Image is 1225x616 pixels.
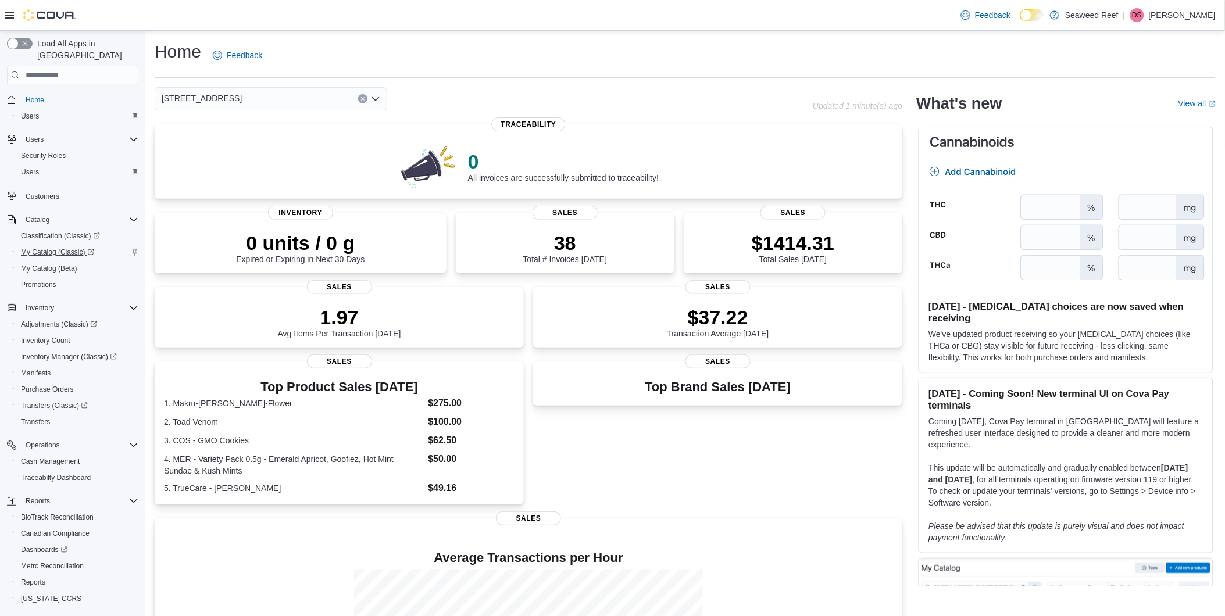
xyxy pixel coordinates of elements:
[1065,8,1119,22] p: Seaweed Reef
[813,101,902,110] p: Updated 1 minute(s) ago
[1020,21,1020,22] span: Dark Mode
[21,513,94,522] span: BioTrack Reconciliation
[26,192,59,201] span: Customers
[16,382,78,396] a: Purchase Orders
[16,165,44,179] a: Users
[21,494,55,508] button: Reports
[164,397,423,409] dt: 1. Makru-[PERSON_NAME]-Flower
[16,454,84,468] a: Cash Management
[752,231,834,255] p: $1414.31
[16,317,102,331] a: Adjustments (Classic)
[523,231,607,255] p: 38
[1149,8,1216,22] p: [PERSON_NAME]
[16,510,138,524] span: BioTrack Reconciliation
[23,9,76,21] img: Cova
[21,167,39,177] span: Users
[21,301,59,315] button: Inventory
[16,149,70,163] a: Security Roles
[12,164,143,180] button: Users
[975,9,1010,21] span: Feedback
[16,262,138,275] span: My Catalog (Beta)
[21,301,138,315] span: Inventory
[12,244,143,260] a: My Catalog (Classic)
[492,117,566,131] span: Traceability
[26,135,44,144] span: Users
[12,260,143,277] button: My Catalog (Beta)
[12,316,143,332] a: Adjustments (Classic)
[12,228,143,244] a: Classification (Classic)
[533,206,598,220] span: Sales
[16,559,138,573] span: Metrc Reconciliation
[16,229,105,243] a: Classification (Classic)
[21,320,97,329] span: Adjustments (Classic)
[155,40,201,63] h1: Home
[468,150,659,173] p: 0
[21,188,138,203] span: Customers
[12,332,143,349] button: Inventory Count
[21,264,77,273] span: My Catalog (Beta)
[33,38,138,61] span: Load All Apps in [GEOGRAPHIC_DATA]
[16,575,50,589] a: Reports
[16,527,94,540] a: Canadian Compliance
[26,440,60,450] span: Operations
[16,334,138,348] span: Inventory Count
[21,132,48,146] button: Users
[16,415,138,429] span: Transfers
[16,109,138,123] span: Users
[16,165,138,179] span: Users
[12,365,143,381] button: Manifests
[1133,8,1142,22] span: DS
[16,278,61,292] a: Promotions
[645,380,791,394] h3: Top Brand Sales [DATE]
[468,150,659,182] div: All invoices are successfully submitted to traceability!
[26,215,49,224] span: Catalog
[928,462,1203,508] p: This update will be automatically and gradually enabled between , for all terminals operating on ...
[12,277,143,293] button: Promotions
[227,49,262,61] span: Feedback
[760,206,826,220] span: Sales
[164,551,893,565] h4: Average Transactions per Hour
[164,482,423,494] dt: 5. TrueCare - [PERSON_NAME]
[16,543,138,557] span: Dashboards
[21,336,70,345] span: Inventory Count
[16,575,138,589] span: Reports
[21,352,117,361] span: Inventory Manager (Classic)
[685,354,751,368] span: Sales
[428,481,515,495] dd: $49.16
[16,350,122,364] a: Inventory Manager (Classic)
[21,473,91,482] span: Traceabilty Dashboard
[21,401,88,410] span: Transfers (Classic)
[12,558,143,574] button: Metrc Reconciliation
[236,231,365,264] div: Expired or Expiring in Next 30 Days
[358,94,367,103] button: Clear input
[1123,8,1126,22] p: |
[21,417,50,427] span: Transfers
[16,262,82,275] a: My Catalog (Beta)
[2,187,143,204] button: Customers
[16,350,138,364] span: Inventory Manager (Classic)
[398,143,459,189] img: 0
[21,438,138,452] span: Operations
[928,328,1203,363] p: We've updated product receiving so your [MEDICAL_DATA] choices (like THCa or CBG) stay visible fo...
[16,527,138,540] span: Canadian Compliance
[26,303,54,313] span: Inventory
[16,245,99,259] a: My Catalog (Classic)
[21,112,39,121] span: Users
[26,496,50,506] span: Reports
[428,452,515,466] dd: $50.00
[928,300,1203,324] h3: [DATE] - [MEDICAL_DATA] choices are now saved when receiving
[16,149,138,163] span: Security Roles
[21,594,81,603] span: [US_STATE] CCRS
[307,280,372,294] span: Sales
[928,521,1184,542] em: Please be advised that this update is purely visual and does not impact payment functionality.
[1130,8,1144,22] div: David Schwab
[16,559,88,573] a: Metrc Reconciliation
[16,399,92,413] a: Transfers (Classic)
[278,306,401,338] div: Avg Items Per Transaction [DATE]
[496,511,561,525] span: Sales
[21,385,74,394] span: Purchase Orders
[162,91,242,105] span: [STREET_ADDRESS]
[21,92,138,107] span: Home
[12,381,143,397] button: Purchase Orders
[916,94,1002,113] h2: What's new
